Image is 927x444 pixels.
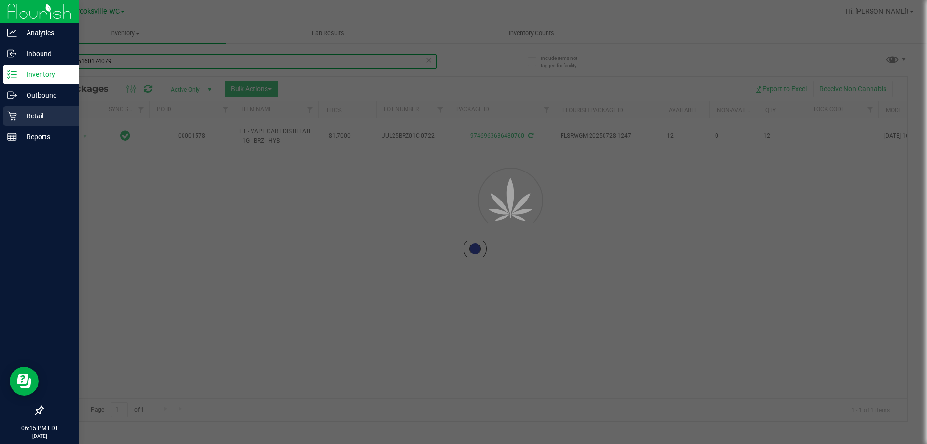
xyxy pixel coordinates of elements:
[7,111,17,121] inline-svg: Retail
[7,49,17,58] inline-svg: Inbound
[17,27,75,39] p: Analytics
[4,432,75,440] p: [DATE]
[7,70,17,79] inline-svg: Inventory
[7,28,17,38] inline-svg: Analytics
[4,424,75,432] p: 06:15 PM EDT
[17,69,75,80] p: Inventory
[17,110,75,122] p: Retail
[7,132,17,142] inline-svg: Reports
[17,89,75,101] p: Outbound
[17,48,75,59] p: Inbound
[10,367,39,396] iframe: Resource center
[17,131,75,143] p: Reports
[7,90,17,100] inline-svg: Outbound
